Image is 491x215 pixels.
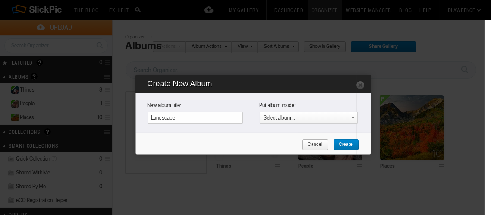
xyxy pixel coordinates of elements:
a: Cancel [302,139,329,151]
span: Select album... [264,115,296,121]
strong: Put album inside: [260,102,350,112]
span: Create [333,139,353,151]
a: Close [356,80,365,89]
span: Cancel [302,139,323,151]
strong: New album title: [148,102,238,112]
h2: Create New Album [148,73,361,93]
